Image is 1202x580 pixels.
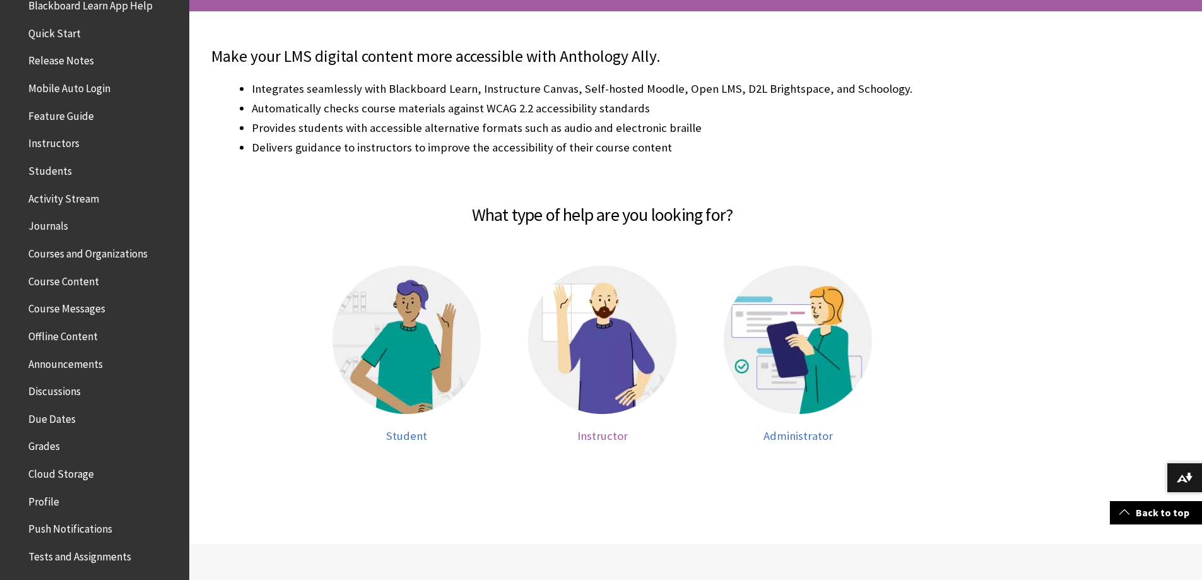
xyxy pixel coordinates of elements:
span: Courses and Organizations [28,243,148,260]
img: Instructor [528,266,676,414]
span: Course Messages [28,298,105,315]
span: Grades [28,436,60,453]
span: Course Content [28,271,99,288]
li: Delivers guidance to instructors to improve the accessibility of their course content [252,139,994,174]
li: Provides students with accessible alternative formats such as audio and electronic braille [252,119,994,137]
span: Discussions [28,381,81,398]
a: Instructor Instructor [517,266,688,443]
span: Profile [28,491,59,508]
span: Offline Content [28,326,98,343]
span: Mobile Auto Login [28,78,110,95]
span: Release Notes [28,50,94,68]
span: Instructors [28,133,80,150]
span: Journals [28,216,68,233]
span: Cloud Storage [28,463,94,480]
span: Announcements [28,353,103,370]
span: Students [28,160,72,177]
span: Administrator [763,429,833,443]
span: Activity Stream [28,188,99,205]
p: Make your LMS digital content more accessible with Anthology Ally. [211,45,994,68]
span: Due Dates [28,408,76,425]
a: Administrator Administrator [713,266,883,443]
span: Quick Start [28,23,81,40]
li: Integrates seamlessly with Blackboard Learn, Instructure Canvas, Self-hosted Moodle, Open LMS, D2... [252,80,994,98]
li: Automatically checks course materials against WCAG 2.2 accessibility standards [252,100,994,117]
a: Back to top [1110,501,1202,524]
span: Tests and Assignments [28,546,131,563]
span: Student [386,429,427,443]
span: Instructor [577,429,628,443]
img: Student [333,266,481,414]
span: Feature Guide [28,105,94,122]
h2: What type of help are you looking for? [211,186,994,228]
a: Student Student [322,266,492,443]
img: Administrator [724,266,872,414]
span: Push Notifications [28,519,112,536]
